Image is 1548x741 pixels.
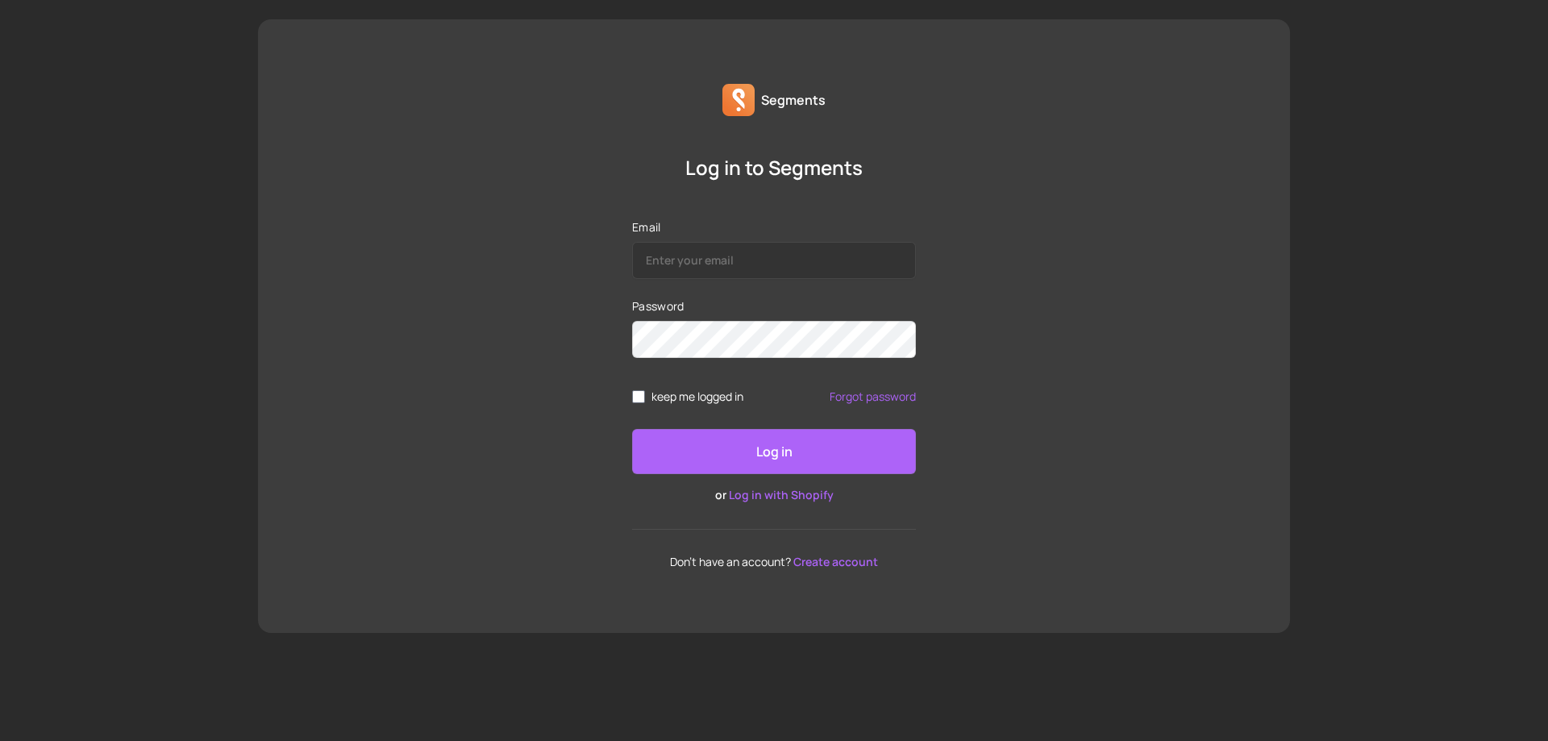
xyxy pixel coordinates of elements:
p: Segments [761,90,826,110]
span: keep me logged in [651,390,743,403]
label: Password [632,298,916,314]
p: Log in [756,442,793,461]
input: Password [632,321,916,358]
input: Email [632,242,916,279]
p: Don't have an account? [632,556,916,568]
p: Log in to Segments [632,155,916,181]
a: Forgot password [830,390,916,403]
a: Log in with Shopify [729,487,834,502]
a: Create account [793,554,878,569]
label: Email [632,219,916,235]
button: Log in [632,429,916,474]
p: or [632,487,916,503]
input: remember me [632,390,645,403]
